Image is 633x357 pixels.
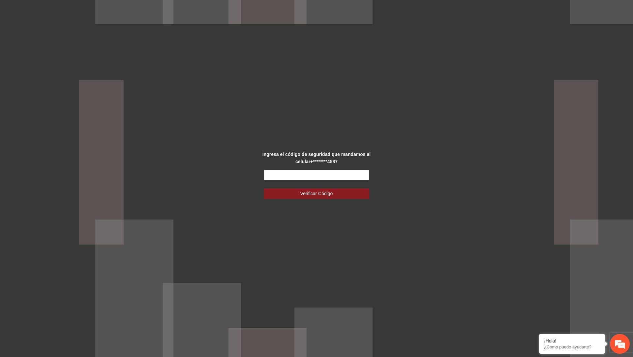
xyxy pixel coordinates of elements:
[38,88,91,155] span: Estamos en línea.
[108,3,124,19] div: Minimizar ventana de chat en vivo
[264,188,369,199] button: Verificar Código
[3,180,126,203] textarea: Escriba su mensaje y pulse “Intro”
[544,338,600,343] div: ¡Hola!
[34,34,111,42] div: Chatee con nosotros ahora
[262,152,371,164] strong: Ingresa el código de seguridad que mandamos al celular +********4587
[300,190,333,197] span: Verificar Código
[544,344,600,349] p: ¿Cómo puedo ayudarte?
